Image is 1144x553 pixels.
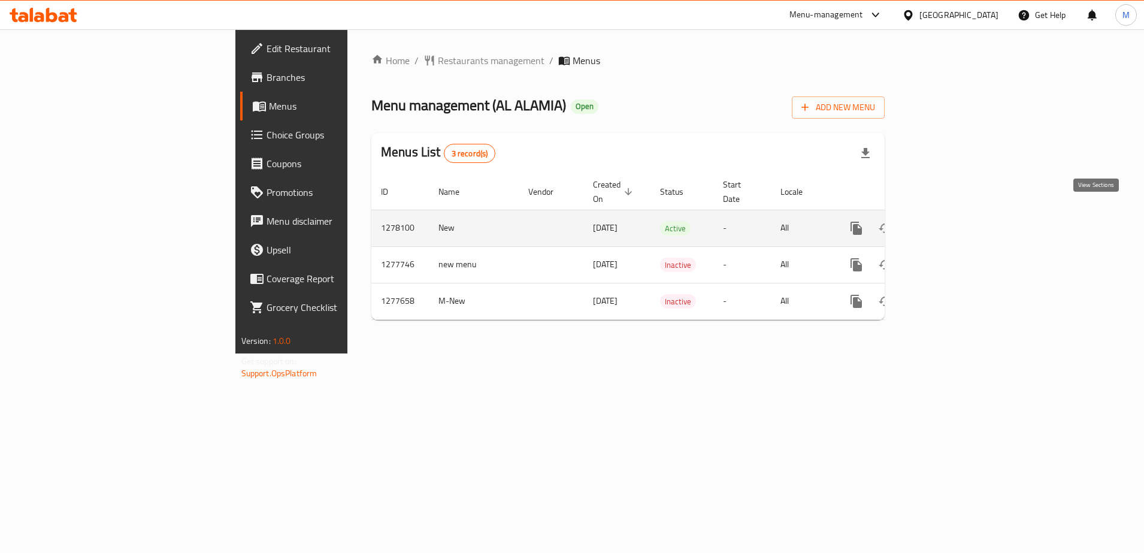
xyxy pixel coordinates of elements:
[240,120,426,149] a: Choice Groups
[240,63,426,92] a: Branches
[833,174,967,210] th: Actions
[660,258,696,272] span: Inactive
[240,178,426,207] a: Promotions
[871,250,900,279] button: Change Status
[593,293,618,309] span: [DATE]
[240,293,426,322] a: Grocery Checklist
[593,177,636,206] span: Created On
[423,53,544,68] a: Restaurants management
[771,210,833,246] td: All
[723,177,756,206] span: Start Date
[842,250,871,279] button: more
[267,300,417,315] span: Grocery Checklist
[438,185,475,199] span: Name
[273,333,291,349] span: 1.0.0
[713,246,771,283] td: -
[444,144,496,163] div: Total records count
[771,283,833,319] td: All
[593,256,618,272] span: [DATE]
[444,148,495,159] span: 3 record(s)
[241,333,271,349] span: Version:
[549,53,553,68] li: /
[789,8,863,22] div: Menu-management
[780,185,818,199] span: Locale
[429,246,519,283] td: new menu
[371,53,885,68] nav: breadcrumb
[240,92,426,120] a: Menus
[371,174,967,320] table: enhanced table
[571,101,598,111] span: Open
[842,214,871,243] button: more
[429,210,519,246] td: New
[269,99,417,113] span: Menus
[713,283,771,319] td: -
[267,243,417,257] span: Upsell
[919,8,998,22] div: [GEOGRAPHIC_DATA]
[713,210,771,246] td: -
[792,96,885,119] button: Add New Menu
[240,207,426,235] a: Menu disclaimer
[842,287,871,316] button: more
[267,70,417,84] span: Branches
[593,220,618,235] span: [DATE]
[371,92,566,119] span: Menu management ( AL ALAMIA )
[241,353,296,369] span: Get support on:
[660,294,696,309] div: Inactive
[240,264,426,293] a: Coverage Report
[267,185,417,200] span: Promotions
[851,139,880,168] div: Export file
[1122,8,1130,22] span: M
[240,235,426,264] a: Upsell
[240,34,426,63] a: Edit Restaurant
[660,222,691,235] span: Active
[660,295,696,309] span: Inactive
[241,365,317,381] a: Support.OpsPlatform
[771,246,833,283] td: All
[267,214,417,228] span: Menu disclaimer
[240,149,426,178] a: Coupons
[528,185,569,199] span: Vendor
[573,53,600,68] span: Menus
[801,100,875,115] span: Add New Menu
[267,271,417,286] span: Coverage Report
[381,185,404,199] span: ID
[660,185,699,199] span: Status
[429,283,519,319] td: M-New
[381,143,495,163] h2: Menus List
[267,128,417,142] span: Choice Groups
[571,99,598,114] div: Open
[871,287,900,316] button: Change Status
[438,53,544,68] span: Restaurants management
[267,41,417,56] span: Edit Restaurant
[267,156,417,171] span: Coupons
[660,221,691,235] div: Active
